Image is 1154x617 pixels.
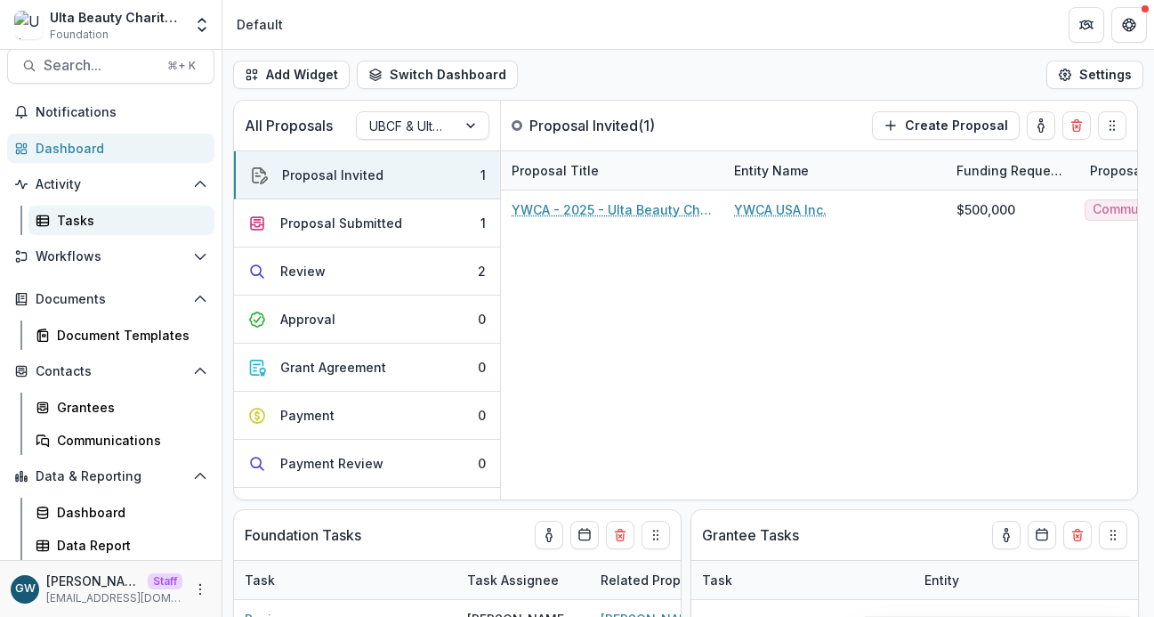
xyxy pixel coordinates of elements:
div: Related Proposal [590,561,812,599]
div: 2 [478,262,486,280]
a: Data Report [28,531,214,560]
div: Proposal Title [501,151,723,190]
button: Open Documents [7,285,214,313]
a: Dashboard [7,134,214,163]
div: Entity [914,561,1136,599]
button: Open Contacts [7,357,214,386]
button: Delete card [606,521,634,549]
span: Data & Reporting [36,469,186,484]
div: Funding Requested [946,151,1079,190]
p: Grantee Tasks [702,524,799,546]
div: Task [234,571,286,589]
div: Related Proposal [590,571,718,589]
div: 1 [480,214,486,232]
button: Notifications [7,98,214,126]
div: Entity Name [723,161,819,180]
p: Staff [148,573,182,589]
button: toggle-assigned-to-me [1027,111,1055,140]
div: ⌘ + K [164,56,199,76]
nav: breadcrumb [230,12,290,37]
button: Open Data & Reporting [7,462,214,491]
button: Proposal Invited1 [234,151,500,199]
div: Proposal Title [501,161,609,180]
button: Calendar [1028,521,1056,549]
button: Approval0 [234,296,500,344]
div: Tasks [57,211,200,230]
button: Drag [1098,111,1126,140]
div: Proposal Submitted [280,214,402,232]
div: Funding Requested [946,161,1079,180]
div: Task Assignee [456,561,590,599]
button: Switch Dashboard [357,61,518,89]
button: Payment0 [234,392,500,440]
div: Review [280,262,326,280]
button: Open Workflows [7,242,214,271]
img: Ulta Beauty Charitable Foundation [14,11,43,39]
p: [PERSON_NAME] [46,572,141,590]
a: Dashboard [28,498,214,527]
div: Dashboard [36,139,200,158]
a: YWCA USA Inc. [734,200,827,219]
a: YWCA - 2025 - Ulta Beauty Charitable Foundation Application [512,200,713,219]
button: toggle-assigned-to-me [535,521,563,549]
div: Task [691,561,914,599]
button: Drag [1099,521,1127,549]
a: Grantees [28,393,214,422]
div: Task [234,561,456,599]
span: Activity [36,177,186,192]
div: 1 [480,166,486,184]
button: Open Activity [7,170,214,199]
div: Communications [57,431,200,450]
button: Create Proposal [872,111,1020,140]
div: 0 [478,454,486,473]
button: Add Widget [233,61,350,89]
span: Foundation [50,27,109,43]
a: Document Templates [28,321,214,350]
span: Workflows [36,249,186,264]
div: Dashboard [57,503,200,522]
div: Entity Name [723,151,946,190]
a: Tasks [28,206,214,235]
div: Task [691,571,743,589]
button: Partners [1069,7,1104,43]
button: More [190,579,211,600]
button: Grant Agreement0 [234,344,500,392]
span: Contacts [36,364,186,379]
p: Foundation Tasks [245,524,361,546]
button: Proposal Submitted1 [234,199,500,248]
div: Proposal Invited [282,166,383,184]
button: Search... [7,48,214,84]
a: Communications [28,426,214,455]
div: 0 [478,358,486,377]
div: Default [237,15,283,34]
div: Document Templates [57,326,200,345]
div: Grace Willig [15,583,36,595]
div: Payment Review [280,454,383,473]
p: All Proposals [245,115,333,136]
button: Review2 [234,248,500,296]
button: Delete card [1062,111,1091,140]
span: Notifications [36,105,207,120]
div: Entity [914,571,970,589]
div: Data Report [57,536,200,555]
span: Search... [44,57,157,74]
div: Ulta Beauty Charitable Foundation [50,8,182,27]
p: [EMAIL_ADDRESS][DOMAIN_NAME] [46,590,182,606]
button: Settings [1046,61,1143,89]
div: Approval [280,310,335,329]
div: 0 [478,406,486,425]
button: Drag [642,521,670,549]
button: Open entity switcher [190,7,214,43]
div: Grantees [57,398,200,417]
p: Proposal Invited ( 1 ) [529,115,663,136]
div: $500,000 [956,200,1015,219]
button: Get Help [1111,7,1147,43]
